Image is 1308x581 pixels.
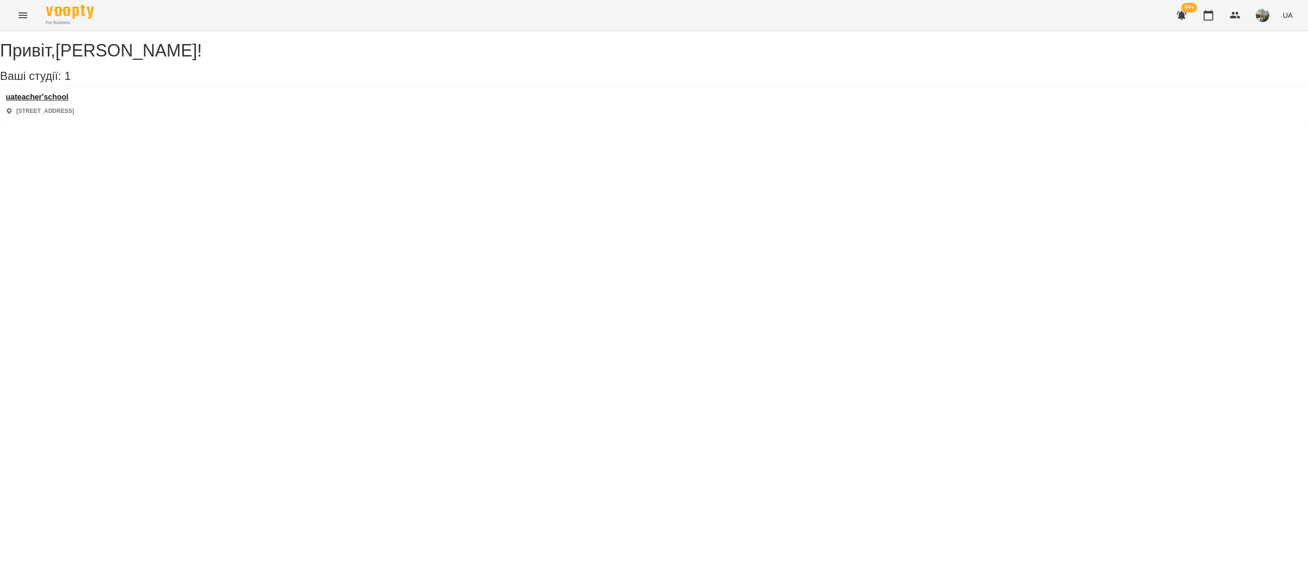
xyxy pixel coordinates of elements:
button: UA [1279,6,1297,24]
button: Menu [11,4,34,27]
a: uateacher'school [6,93,74,101]
span: 99+ [1182,3,1197,12]
span: 1 [64,69,70,82]
img: Voopty Logo [46,5,94,19]
img: 3ee4fd3f6459422412234092ea5b7c8e.jpg [1256,9,1269,22]
p: [STREET_ADDRESS] [16,107,74,115]
span: For Business [46,20,94,26]
span: UA [1283,10,1293,20]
